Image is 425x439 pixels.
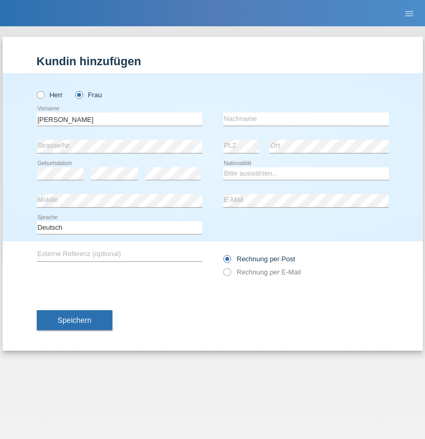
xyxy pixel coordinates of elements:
[75,91,82,98] input: Frau
[37,55,389,68] h1: Kundin hinzufügen
[399,10,420,16] a: menu
[223,268,230,281] input: Rechnung per E-Mail
[223,255,230,268] input: Rechnung per Post
[37,91,44,98] input: Herr
[223,255,295,263] label: Rechnung per Post
[75,91,102,99] label: Frau
[37,310,112,330] button: Speichern
[223,268,301,276] label: Rechnung per E-Mail
[37,91,63,99] label: Herr
[58,316,91,324] span: Speichern
[404,8,414,19] i: menu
